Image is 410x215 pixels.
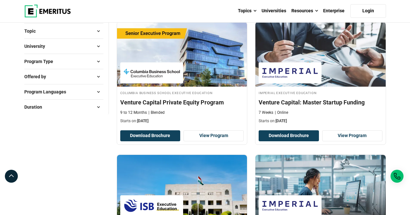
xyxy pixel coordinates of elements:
[24,103,47,111] span: Duration
[259,130,319,141] button: Download Brochure
[183,130,244,141] a: View Program
[255,22,386,127] a: Finance Course by Imperial Executive Education - December 4, 2025 Imperial Executive Education Im...
[117,22,247,87] img: Venture Capital Private Equity Program | Online Finance Course
[120,98,244,106] h4: Venture Capital Private Equity Program
[24,102,103,112] button: Duration
[259,98,382,106] h4: Venture Capital: Master Startup Funding
[259,118,382,124] p: Starts on:
[120,110,147,115] p: 9 to 12 Months
[275,119,287,123] span: [DATE]
[123,199,180,213] img: ISB Executive Education
[123,66,180,80] img: Columbia Business School Executive Education
[24,43,50,50] span: University
[137,119,148,123] span: [DATE]
[120,130,181,141] button: Download Brochure
[255,22,386,87] img: Venture Capital: Master Startup Funding | Online Finance Course
[120,90,244,95] h4: Columbia Business School Executive Education
[262,66,318,80] img: Imperial Executive Education
[24,72,103,81] button: Offered by
[24,88,71,95] span: Program Languages
[24,41,103,51] button: University
[322,130,382,141] a: View Program
[275,110,288,115] p: Online
[24,26,103,36] button: Topic
[262,199,318,213] img: Imperial Executive Education
[120,118,244,124] p: Starts on:
[259,90,382,95] h4: Imperial Executive Education
[117,22,247,127] a: Finance Course by Columbia Business School Executive Education - December 11, 2025 Columbia Busin...
[24,27,41,35] span: Topic
[259,110,273,115] p: 7 Weeks
[350,4,386,18] a: Login
[24,57,103,66] button: Program Type
[24,73,51,80] span: Offered by
[24,58,58,65] span: Program Type
[24,87,103,97] button: Program Languages
[148,110,165,115] p: Blended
